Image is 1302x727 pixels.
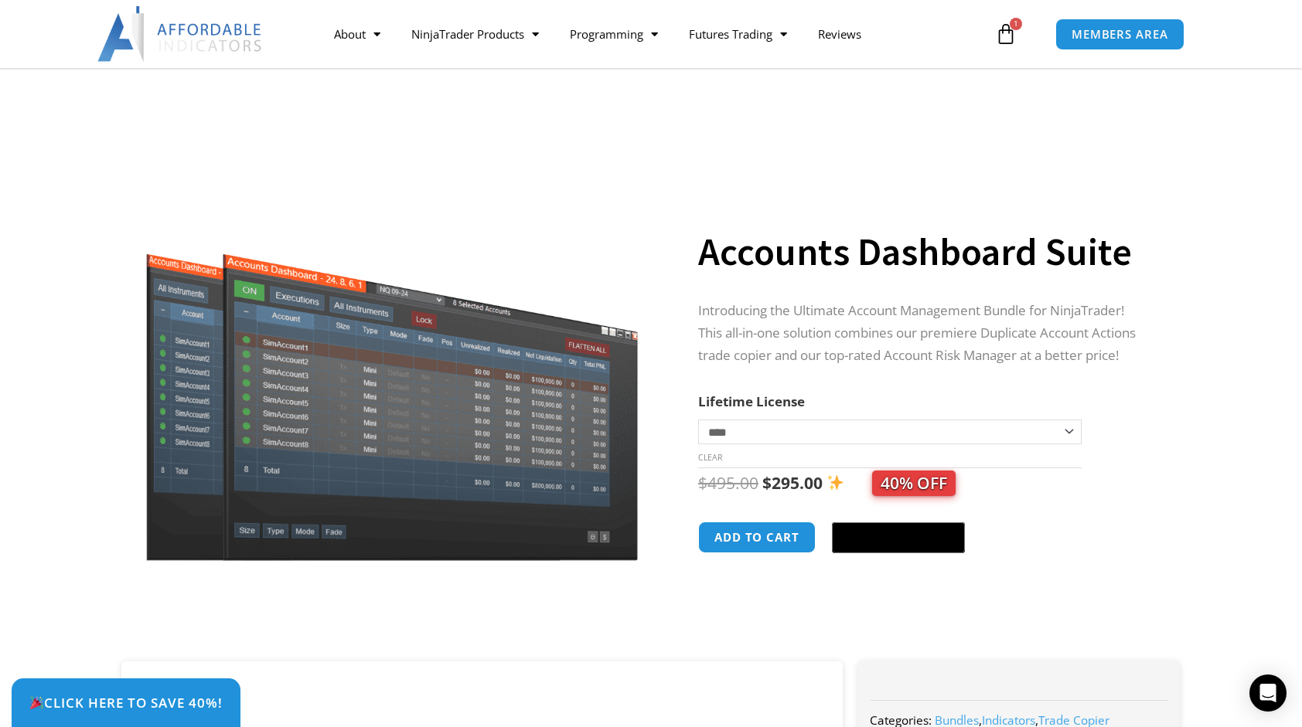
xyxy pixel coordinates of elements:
bdi: 495.00 [698,472,758,494]
a: About [319,16,396,52]
h1: Accounts Dashboard Suite [698,225,1150,279]
span: 40% OFF [872,471,956,496]
div: Open Intercom Messenger [1249,674,1287,712]
button: Buy with GPay [832,522,965,553]
a: Reviews [803,16,877,52]
p: Introducing the Ultimate Account Management Bundle for NinjaTrader! This all-in-one solution comb... [698,300,1150,367]
a: NinjaTrader Products [396,16,554,52]
a: 1 [972,12,1040,56]
a: Programming [554,16,673,52]
img: 🎉 [30,696,43,709]
a: MEMBERS AREA [1055,19,1184,50]
img: LogoAI | Affordable Indicators – NinjaTrader [97,6,264,62]
a: Clear options [698,452,722,463]
span: $ [762,472,772,494]
button: Add to cart [698,521,816,553]
label: Lifetime License [698,392,805,410]
span: 1 [1010,18,1022,30]
bdi: 295.00 [762,472,823,494]
span: $ [698,472,707,494]
iframe: PayPal Message 1 [698,574,1150,587]
img: ✨ [827,474,844,491]
span: Click Here to save 40%! [29,696,223,709]
a: 🎉Click Here to save 40%! [12,678,240,727]
span: MEMBERS AREA [1072,29,1168,40]
a: Futures Trading [673,16,803,52]
nav: Menu [319,16,991,52]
